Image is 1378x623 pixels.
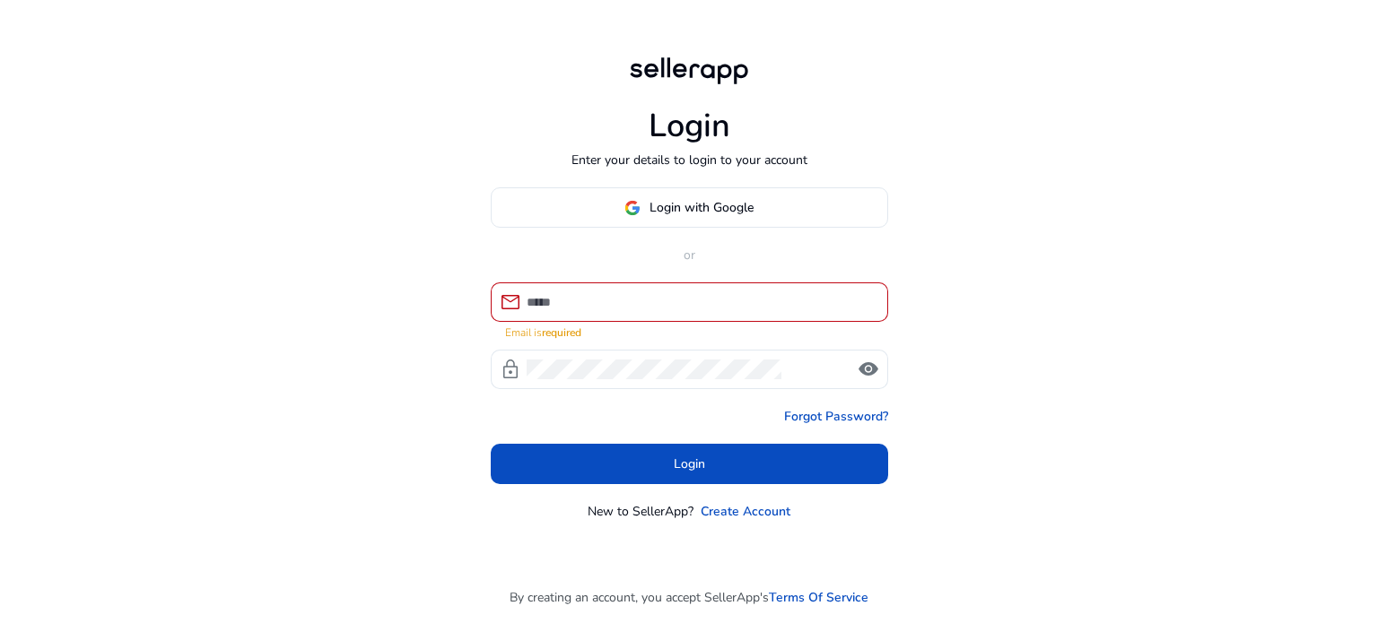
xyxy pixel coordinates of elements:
p: New to SellerApp? [588,502,693,521]
span: Login with Google [650,198,754,217]
a: Create Account [701,502,790,521]
mat-error: Email is [505,322,874,341]
strong: required [542,325,581,340]
button: Login with Google [491,187,888,228]
p: Enter your details to login to your account [571,151,807,169]
span: Login [674,454,705,473]
span: mail [500,291,521,313]
span: visibility [858,359,879,380]
a: Forgot Password? [784,407,888,426]
img: google-logo.svg [624,200,641,216]
p: or [491,246,888,264]
a: Terms Of Service [769,588,868,607]
h1: Login [649,107,730,145]
span: lock [500,359,521,380]
button: Login [491,444,888,484]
